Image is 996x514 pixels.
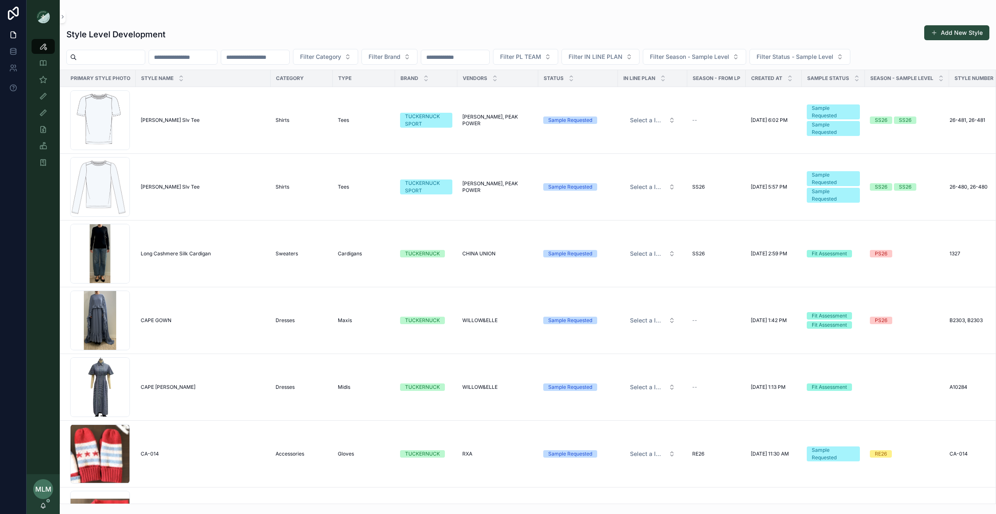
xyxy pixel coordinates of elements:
[630,250,665,258] span: Select a IN LINE PLAN
[276,384,295,390] span: Dresses
[751,184,787,190] span: [DATE] 5:57 PM
[400,75,418,82] span: Brand
[66,29,166,40] h1: Style Level Development
[623,313,682,328] button: Select Button
[807,383,860,391] a: Fit Assessment
[807,171,860,203] a: Sample RequestedSample Requested
[276,184,289,190] span: Shirts
[751,250,797,257] a: [DATE] 2:59 PM
[812,383,847,391] div: Fit Assessment
[693,75,740,82] span: Season - From LP
[650,53,729,61] span: Filter Season - Sample Level
[141,317,266,324] a: CAPE GOWN
[462,451,533,457] a: RXA
[692,250,705,257] span: SS26
[870,116,944,124] a: SS26SS26
[950,384,967,390] span: A10284
[462,114,533,127] span: [PERSON_NAME], PEAK POWER
[338,451,354,457] span: Gloves
[870,75,933,82] span: SEASON - SAMPLE LEVEL
[749,49,850,65] button: Select Button
[899,116,911,124] div: SS26
[875,317,887,324] div: PS26
[543,450,613,458] a: Sample Requested
[361,49,417,65] button: Select Button
[950,117,985,124] span: 26-481, 26-481
[276,250,328,257] a: Sweaters
[369,53,400,61] span: Filter Brand
[751,317,787,324] span: [DATE] 1:42 PM
[276,384,328,390] a: Dresses
[405,250,440,257] div: TUCKERNUCK
[561,49,640,65] button: Select Button
[807,104,860,136] a: Sample RequestedSample Requested
[623,112,682,128] a: Select Button
[462,250,533,257] a: CHINA UNION
[870,450,944,458] a: RE26
[141,184,200,190] span: [PERSON_NAME] Slv Tee
[751,451,789,457] span: [DATE] 11:30 AM
[751,384,786,390] span: [DATE] 1:13 PM
[276,117,289,124] span: Shirts
[276,317,295,324] span: Dresses
[812,121,855,136] div: Sample Requested
[338,250,390,257] a: Cardigans
[751,117,788,124] span: [DATE] 6:02 PM
[338,117,390,124] a: Tees
[870,250,944,257] a: PS26
[35,484,51,494] span: MLM
[462,384,533,390] a: WILLOW&ELLE
[338,184,349,190] span: Tees
[812,321,847,329] div: Fit Assessment
[405,179,447,194] div: TUCKERNUCK SPORT
[141,117,200,124] span: [PERSON_NAME] Slv Tee
[623,246,682,261] button: Select Button
[400,113,452,128] a: TUCKERNUCK SPORT
[338,317,390,324] a: Maxis
[950,451,968,457] span: CA-014
[493,49,558,65] button: Select Button
[463,75,487,82] span: Vendors
[751,384,797,390] a: [DATE] 1:13 PM
[400,179,452,194] a: TUCKERNUCK SPORT
[71,75,130,82] span: Primary Style Photo
[405,317,440,324] div: TUCKERNUCK
[462,317,498,324] span: WILLOW&ELLE
[875,250,887,257] div: PS26
[630,450,665,458] span: Select a IN LINE PLAN
[630,383,665,391] span: Select a IN LINE PLAN
[548,116,592,124] div: Sample Requested
[950,184,988,190] span: 26-480, 26-480
[338,451,390,457] a: Gloves
[623,179,682,195] a: Select Button
[276,75,304,82] span: Category
[543,116,613,124] a: Sample Requested
[623,380,682,395] button: Select Button
[462,451,472,457] span: RXA
[870,317,944,324] a: PS26
[405,450,440,458] div: TUCKERNUCK
[630,183,665,191] span: Select a IN LINE PLAN
[924,25,989,40] button: Add New Style
[692,451,704,457] span: RE26
[338,384,390,390] a: Midis
[543,317,613,324] a: Sample Requested
[338,184,390,190] a: Tees
[141,384,266,390] a: CAPE [PERSON_NAME]
[692,184,705,190] span: SS26
[37,10,50,23] img: App logo
[692,117,741,124] a: --
[141,384,195,390] span: CAPE [PERSON_NAME]
[400,250,452,257] a: TUCKERNUCK
[623,179,682,194] button: Select Button
[812,312,847,320] div: Fit Assessment
[276,184,328,190] a: Shirts
[630,316,665,325] span: Select a IN LINE PLAN
[300,53,341,61] span: Filter Category
[623,446,682,461] button: Select Button
[293,49,358,65] button: Select Button
[751,75,782,82] span: Created at
[548,317,592,324] div: Sample Requested
[692,384,741,390] a: --
[623,313,682,328] a: Select Button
